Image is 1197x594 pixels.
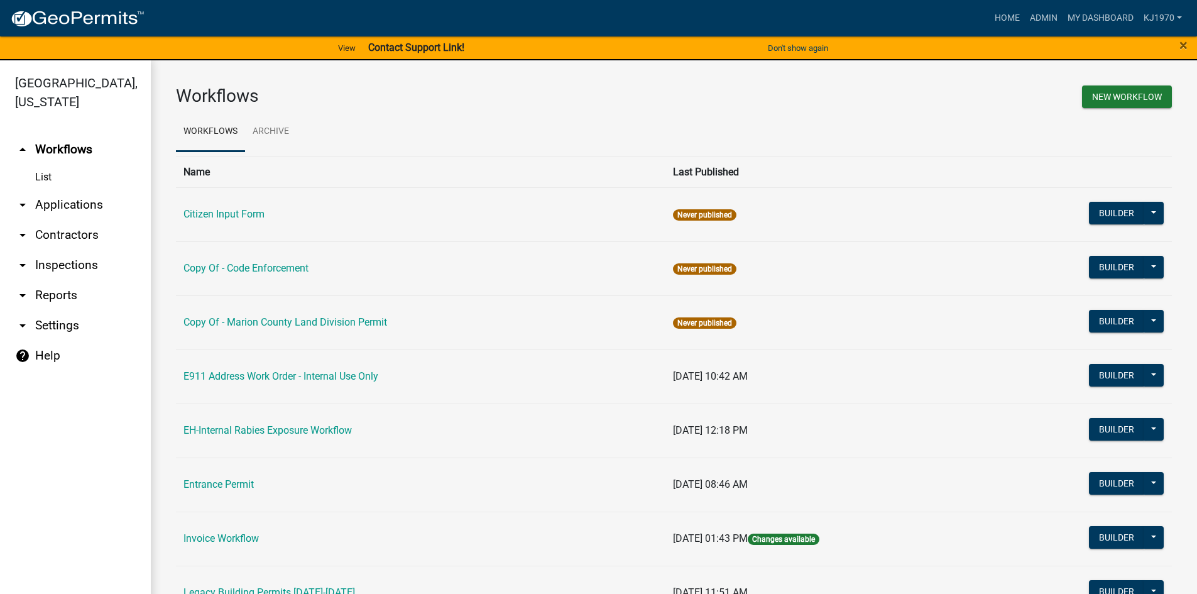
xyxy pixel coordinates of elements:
[1139,6,1187,30] a: kj1970
[333,38,361,58] a: View
[673,317,736,329] span: Never published
[183,208,265,220] a: Citizen Input Form
[183,370,378,382] a: E911 Address Work Order - Internal Use Only
[176,85,665,107] h3: Workflows
[1089,202,1144,224] button: Builder
[15,348,30,363] i: help
[183,316,387,328] a: Copy Of - Marion County Land Division Permit
[245,112,297,152] a: Archive
[183,424,352,436] a: EH-Internal Rabies Exposure Workflow
[1089,418,1144,441] button: Builder
[15,258,30,273] i: arrow_drop_down
[183,532,259,544] a: Invoice Workflow
[673,263,736,275] span: Never published
[1063,6,1139,30] a: My Dashboard
[176,112,245,152] a: Workflows
[183,262,309,274] a: Copy Of - Code Enforcement
[748,534,819,545] span: Changes available
[15,142,30,157] i: arrow_drop_up
[183,478,254,490] a: Entrance Permit
[15,318,30,333] i: arrow_drop_down
[1089,256,1144,278] button: Builder
[15,288,30,303] i: arrow_drop_down
[368,41,464,53] strong: Contact Support Link!
[673,209,736,221] span: Never published
[1089,310,1144,333] button: Builder
[1082,85,1172,108] button: New Workflow
[673,424,748,436] span: [DATE] 12:18 PM
[673,478,748,490] span: [DATE] 08:46 AM
[1089,364,1144,387] button: Builder
[763,38,833,58] button: Don't show again
[1025,6,1063,30] a: Admin
[1089,526,1144,549] button: Builder
[673,532,748,544] span: [DATE] 01:43 PM
[1089,472,1144,495] button: Builder
[176,157,665,187] th: Name
[673,370,748,382] span: [DATE] 10:42 AM
[15,197,30,212] i: arrow_drop_down
[15,228,30,243] i: arrow_drop_down
[665,157,989,187] th: Last Published
[1179,38,1188,53] button: Close
[1179,36,1188,54] span: ×
[990,6,1025,30] a: Home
